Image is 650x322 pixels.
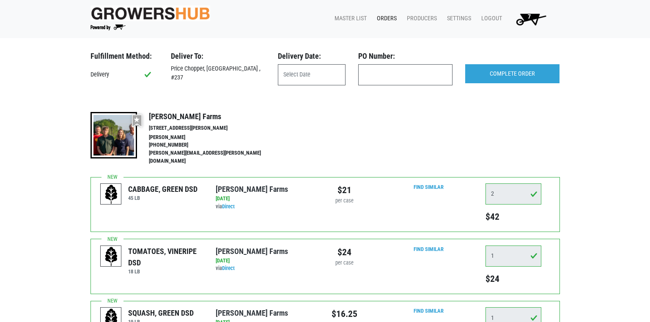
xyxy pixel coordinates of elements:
div: per case [332,259,357,267]
li: [PERSON_NAME] [149,134,279,142]
li: [STREET_ADDRESS][PERSON_NAME] [149,124,279,132]
a: Find Similar [414,308,444,314]
div: $21 [332,183,357,197]
a: Logout [474,11,505,27]
a: Direct [222,203,235,210]
a: Direct [222,265,235,271]
input: COMPLETE ORDER [465,64,559,84]
div: CABBAGE, GREEN DSD [128,183,197,195]
div: $16.25 [332,307,357,321]
li: [PHONE_NUMBER] [149,141,279,149]
div: $24 [332,246,357,259]
img: placeholder-variety-43d6402dacf2d531de610a020419775a.svg [101,246,122,267]
a: Find Similar [414,246,444,252]
img: placeholder-variety-43d6402dacf2d531de610a020419775a.svg [101,184,122,205]
li: [PERSON_NAME][EMAIL_ADDRESS][PERSON_NAME][DOMAIN_NAME] [149,149,279,165]
div: via [216,203,318,211]
h3: PO Number: [358,52,453,61]
a: [PERSON_NAME] Farms [216,185,288,194]
div: [DATE] [216,257,318,265]
h5: $42 [485,211,541,222]
h3: Delivery Date: [278,52,346,61]
a: 7 [505,11,553,27]
div: SQUASH, GREEN DSD [128,307,194,319]
a: Find Similar [414,184,444,190]
h3: Deliver To: [171,52,265,61]
div: Price Chopper, [GEOGRAPHIC_DATA] , #237 [165,64,272,82]
div: [DATE] [216,195,318,203]
div: via [216,265,318,273]
input: Qty [485,246,541,267]
img: Powered by Big Wheelbarrow [91,25,126,30]
a: Orders [370,11,400,27]
img: original-fc7597fdc6adbb9d0e2ae620e786d1a2.jpg [91,5,211,21]
span: 7 [528,13,531,20]
a: Master List [328,11,370,27]
div: per case [332,197,357,205]
h6: 18 LB [128,268,203,275]
h4: [PERSON_NAME] Farms [149,112,279,121]
input: Select Date [278,64,346,85]
h6: 45 LB [128,195,197,201]
img: thumbnail-8a08f3346781c529aa742b86dead986c.jpg [91,112,137,158]
a: Producers [400,11,440,27]
div: TOMATOES, VINERIPE DSD [128,246,203,268]
h5: $24 [485,273,541,284]
img: Cart [512,11,550,27]
input: Qty [485,183,541,205]
h3: Fulfillment Method: [91,52,158,61]
a: [PERSON_NAME] Farms [216,247,288,256]
a: Settings [440,11,474,27]
a: [PERSON_NAME] Farms [216,308,288,317]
